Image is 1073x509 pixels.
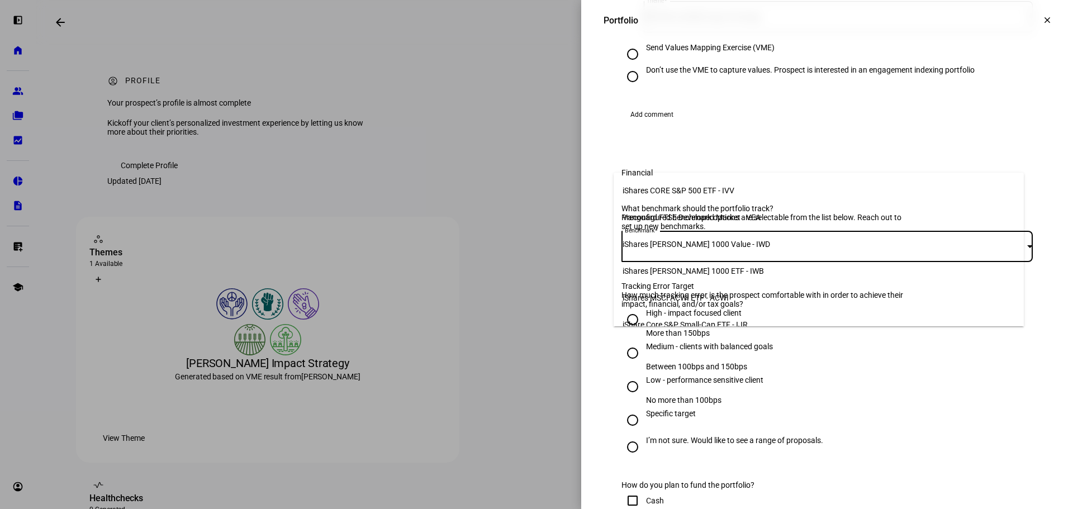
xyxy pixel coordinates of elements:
[623,267,764,275] span: iShares [PERSON_NAME] 1000 ETF - IWB
[623,213,761,222] span: Vanguard FTSE Developed Market - VEA
[623,293,729,302] span: iShares MSCI ACWI ETF - ACWI
[623,240,770,249] span: iShares [PERSON_NAME] 1000 Value - IWD
[623,186,734,195] span: iShares CORE S&P 500 ETF - IVV
[623,320,748,329] span: iShare Core S&P Small-Cap ETF - IJR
